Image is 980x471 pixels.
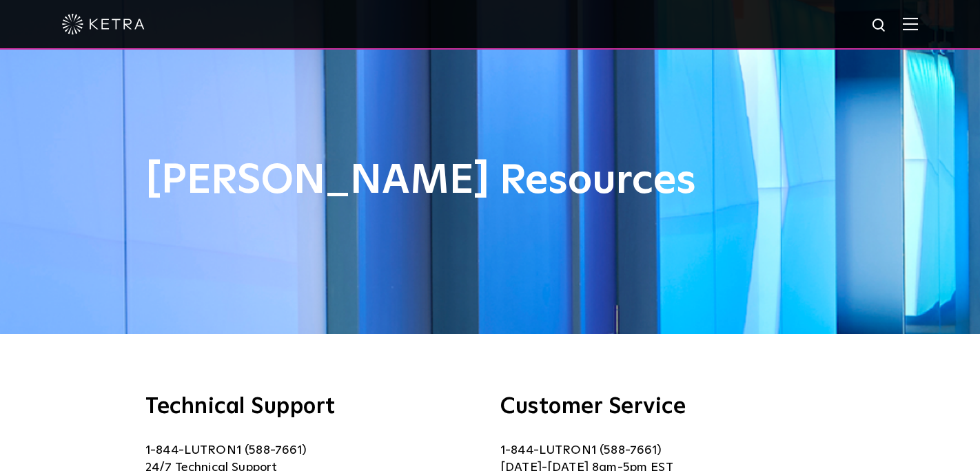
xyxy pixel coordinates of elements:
[871,17,888,34] img: search icon
[145,158,835,204] h1: [PERSON_NAME] Resources
[145,396,480,418] h3: Technical Support
[500,396,835,418] h3: Customer Service
[903,17,918,30] img: Hamburger%20Nav.svg
[62,14,145,34] img: ketra-logo-2019-white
